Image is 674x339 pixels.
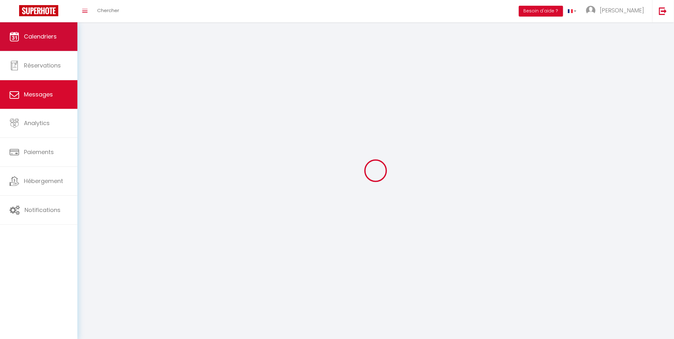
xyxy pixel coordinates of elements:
[24,148,54,156] span: Paiements
[19,5,58,16] img: Super Booking
[24,90,53,98] span: Messages
[25,206,61,214] span: Notifications
[659,7,667,15] img: logout
[97,7,119,14] span: Chercher
[600,6,644,14] span: [PERSON_NAME]
[519,6,563,17] button: Besoin d'aide ?
[24,119,50,127] span: Analytics
[586,6,596,15] img: ...
[24,61,61,69] span: Réservations
[5,3,24,22] button: Ouvrir le widget de chat LiveChat
[24,32,57,40] span: Calendriers
[24,177,63,185] span: Hébergement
